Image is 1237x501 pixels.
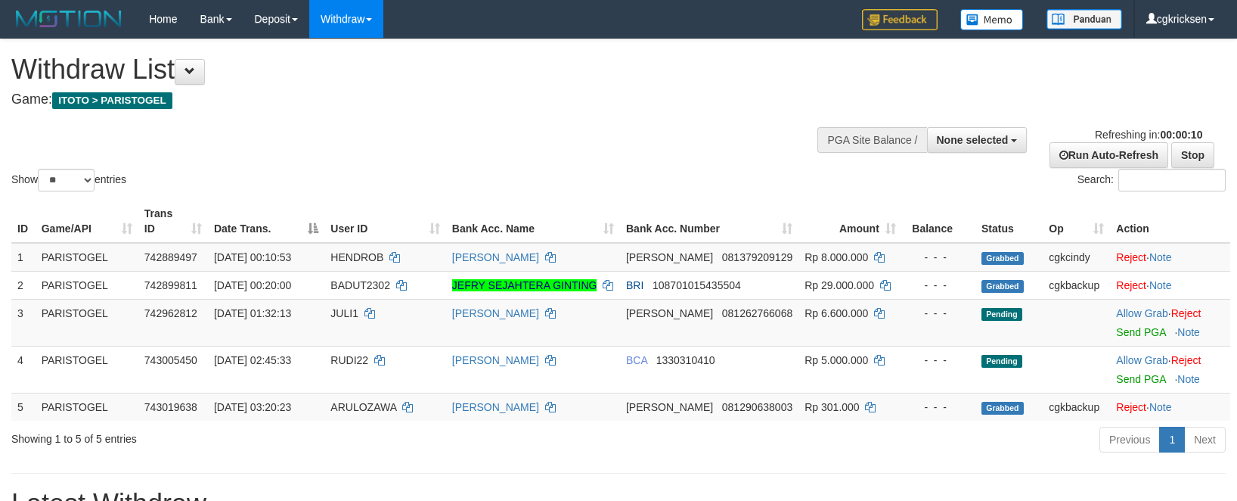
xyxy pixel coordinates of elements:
[1116,354,1167,366] a: Allow Grab
[908,306,969,321] div: - - -
[1043,271,1110,299] td: cgkbackup
[1110,346,1230,393] td: ·
[722,307,792,319] span: Copy 081262766068 to clipboard
[981,402,1024,415] span: Grabbed
[960,9,1024,30] img: Button%20Memo.svg
[1171,142,1214,168] a: Stop
[324,200,446,243] th: User ID: activate to sort column ascending
[981,280,1024,293] span: Grabbed
[1043,200,1110,243] th: Op: activate to sort column ascending
[1110,299,1230,346] td: ·
[981,308,1022,321] span: Pending
[1116,326,1165,338] a: Send PGA
[11,169,126,191] label: Show entries
[1116,401,1146,413] a: Reject
[908,278,969,293] div: - - -
[1149,251,1172,263] a: Note
[927,127,1028,153] button: None selected
[1049,142,1168,168] a: Run Auto-Refresh
[11,425,504,447] div: Showing 1 to 5 of 5 entries
[330,279,390,291] span: BADUT2302
[1177,373,1200,385] a: Note
[1177,326,1200,338] a: Note
[1160,129,1202,141] strong: 00:00:10
[11,243,36,272] td: 1
[214,401,291,413] span: [DATE] 03:20:23
[1099,427,1160,453] a: Previous
[1110,271,1230,299] td: ·
[981,355,1022,368] span: Pending
[452,401,539,413] a: [PERSON_NAME]
[937,134,1009,146] span: None selected
[452,307,539,319] a: [PERSON_NAME]
[11,200,36,243] th: ID
[620,200,798,243] th: Bank Acc. Number: activate to sort column ascending
[446,200,620,243] th: Bank Acc. Name: activate to sort column ascending
[1116,307,1170,319] span: ·
[144,279,197,291] span: 742899811
[1110,393,1230,421] td: ·
[805,307,868,319] span: Rp 6.600.000
[626,307,713,319] span: [PERSON_NAME]
[805,279,874,291] span: Rp 29.000.000
[144,401,197,413] span: 743019638
[11,54,810,85] h1: Withdraw List
[11,393,36,421] td: 5
[452,251,539,263] a: [PERSON_NAME]
[626,279,643,291] span: BRI
[52,92,172,109] span: ITOTO > PARISTOGEL
[626,401,713,413] span: [PERSON_NAME]
[1116,373,1165,385] a: Send PGA
[214,354,291,366] span: [DATE] 02:45:33
[1171,307,1201,319] a: Reject
[452,354,539,366] a: [PERSON_NAME]
[1149,279,1172,291] a: Note
[805,354,868,366] span: Rp 5.000.000
[36,243,138,272] td: PARISTOGEL
[138,200,208,243] th: Trans ID: activate to sort column ascending
[626,354,647,366] span: BCA
[208,200,324,243] th: Date Trans.: activate to sort column descending
[908,250,969,265] div: - - -
[144,354,197,366] span: 743005450
[722,401,792,413] span: Copy 081290638003 to clipboard
[722,251,792,263] span: Copy 081379209129 to clipboard
[1116,251,1146,263] a: Reject
[975,200,1043,243] th: Status
[11,299,36,346] td: 3
[981,252,1024,265] span: Grabbed
[805,251,868,263] span: Rp 8.000.000
[1110,200,1230,243] th: Action
[144,307,197,319] span: 742962812
[902,200,975,243] th: Balance
[36,299,138,346] td: PARISTOGEL
[1116,279,1146,291] a: Reject
[330,401,396,413] span: ARULOZAWA
[1095,129,1202,141] span: Refreshing in:
[330,251,383,263] span: HENDROB
[214,251,291,263] span: [DATE] 00:10:53
[1043,393,1110,421] td: cgkbackup
[11,346,36,393] td: 4
[798,200,902,243] th: Amount: activate to sort column ascending
[11,8,126,30] img: MOTION_logo.png
[144,251,197,263] span: 742889497
[11,92,810,107] h4: Game:
[214,279,291,291] span: [DATE] 00:20:00
[1110,243,1230,272] td: ·
[653,279,741,291] span: Copy 108701015435504 to clipboard
[11,271,36,299] td: 2
[36,271,138,299] td: PARISTOGEL
[1159,427,1185,453] a: 1
[330,354,368,366] span: RUDI22
[36,393,138,421] td: PARISTOGEL
[36,346,138,393] td: PARISTOGEL
[1046,9,1122,30] img: panduan.png
[1043,243,1110,272] td: cgkcindy
[626,251,713,263] span: [PERSON_NAME]
[1184,427,1226,453] a: Next
[805,401,859,413] span: Rp 301.000
[817,127,926,153] div: PGA Site Balance /
[1118,169,1226,191] input: Search:
[1116,307,1167,319] a: Allow Grab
